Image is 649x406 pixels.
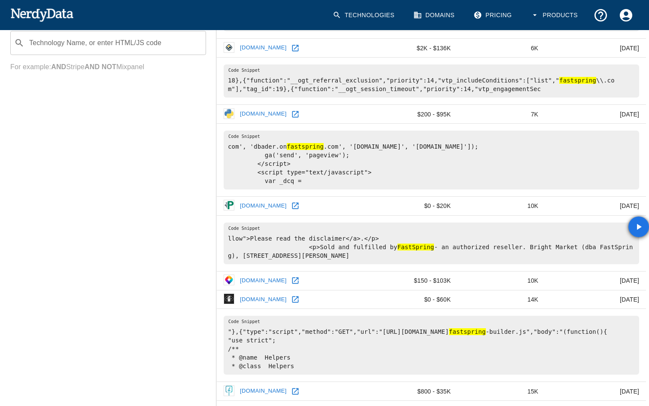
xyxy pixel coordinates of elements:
hl: fastspring [287,143,324,150]
a: Open privacypolicies.com in new window [289,199,302,212]
a: [DOMAIN_NAME] [238,107,289,121]
img: formpl.us icon [224,385,234,396]
button: Support and Documentation [588,3,613,28]
td: $150 - $103K [364,271,458,290]
a: Technologies [328,3,401,28]
td: 10K [458,271,545,290]
a: [DOMAIN_NAME] [238,199,289,213]
pre: "},{"type":"script","method":"GET","url":"[URL][DOMAIN_NAME] -builder.js","body":"(function(){ "u... [224,316,639,375]
button: Products [525,3,585,28]
a: Open geekbench.com in new window [289,293,302,306]
td: $2K - $136K [364,39,458,58]
img: geekbench.com icon [224,293,234,304]
img: NerdyData.com [10,6,73,23]
img: walls.io icon [224,42,234,53]
pre: llow">Please read the disclaimer</a>.</p> <p>Sold and fulfilled by - an authorized reseller. Brig... [224,223,639,264]
img: dbader.org icon [224,108,234,119]
td: 14K [458,290,545,309]
td: 10K [458,197,545,216]
td: 6K [458,39,545,58]
b: AND NOT [85,63,116,70]
td: [DATE] [545,382,646,401]
a: [DOMAIN_NAME] [238,274,289,287]
a: [DOMAIN_NAME] [238,293,289,306]
pre: com', 'dbader.on .com', '[DOMAIN_NAME]', '[DOMAIN_NAME]']); ga('send', 'pageview'); </script> <sc... [224,131,639,189]
td: [DATE] [545,271,646,290]
a: Open maptiler.com in new window [289,274,302,287]
td: [DATE] [545,197,646,216]
p: For example: Stripe Mixpanel [10,62,206,72]
hl: fastspring [559,77,596,84]
button: Account Settings [613,3,639,28]
pre: 18},{"function":"__ogt_referral_exclusion","priority":14,"vtp_includeConditions":["list"," \\.com... [224,64,639,98]
td: $200 - $95K [364,105,458,124]
img: maptiler.com icon [224,275,234,285]
a: Open formpl.us in new window [289,385,302,398]
hl: fastspring [449,328,486,335]
td: 15K [458,382,545,401]
td: [DATE] [545,290,646,309]
b: AND [51,63,66,70]
td: $0 - $60K [364,290,458,309]
a: Domains [408,3,461,28]
a: Open walls.io in new window [289,42,302,55]
td: 7K [458,105,545,124]
td: [DATE] [545,39,646,58]
a: Open dbader.org in new window [289,108,302,121]
a: [DOMAIN_NAME] [238,41,289,55]
a: Pricing [468,3,519,28]
img: privacypolicies.com icon [224,200,234,211]
td: $0 - $20K [364,197,458,216]
hl: FastSpring [397,244,434,250]
td: $800 - $35K [364,382,458,401]
td: [DATE] [545,105,646,124]
a: [DOMAIN_NAME] [238,385,289,398]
